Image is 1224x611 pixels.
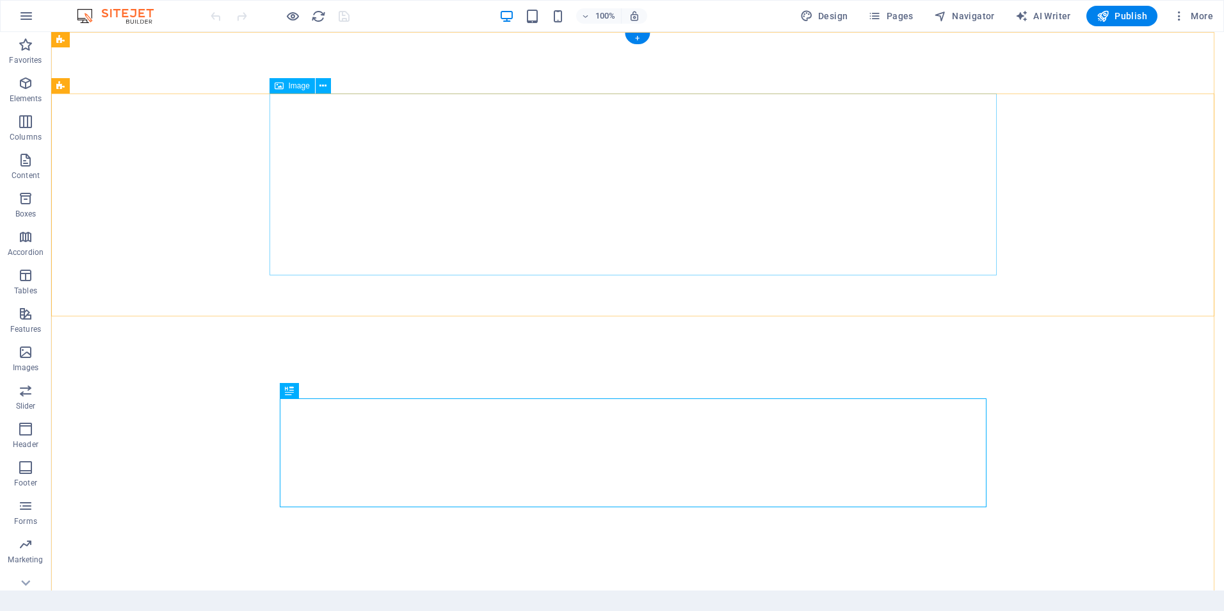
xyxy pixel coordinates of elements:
p: Content [12,170,40,181]
span: AI Writer [1015,10,1071,22]
p: Footer [14,478,37,488]
p: Tables [14,286,37,296]
p: Features [10,324,41,334]
p: Slider [16,401,36,411]
span: Design [800,10,848,22]
span: More [1173,10,1213,22]
button: More [1168,6,1218,26]
span: Pages [868,10,913,22]
p: Images [13,363,39,373]
p: Header [13,439,38,450]
i: Reload page [311,9,326,24]
button: Pages [863,6,918,26]
p: Accordion [8,247,44,257]
span: Publish [1097,10,1147,22]
button: Design [795,6,853,26]
img: Editor Logo [74,8,170,24]
span: Image [289,82,310,90]
h6: 100% [595,8,616,24]
p: Columns [10,132,42,142]
button: 100% [576,8,622,24]
p: Boxes [15,209,36,219]
button: Navigator [929,6,1000,26]
button: Publish [1086,6,1157,26]
p: Forms [14,516,37,526]
button: Click here to leave preview mode and continue editing [285,8,300,24]
button: AI Writer [1010,6,1076,26]
p: Elements [10,94,42,104]
div: + [625,33,650,44]
button: reload [310,8,326,24]
div: Design (Ctrl+Alt+Y) [795,6,853,26]
span: Navigator [934,10,995,22]
p: Marketing [8,555,43,565]
i: On resize automatically adjust zoom level to fit chosen device. [629,10,640,22]
p: Favorites [9,55,42,65]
